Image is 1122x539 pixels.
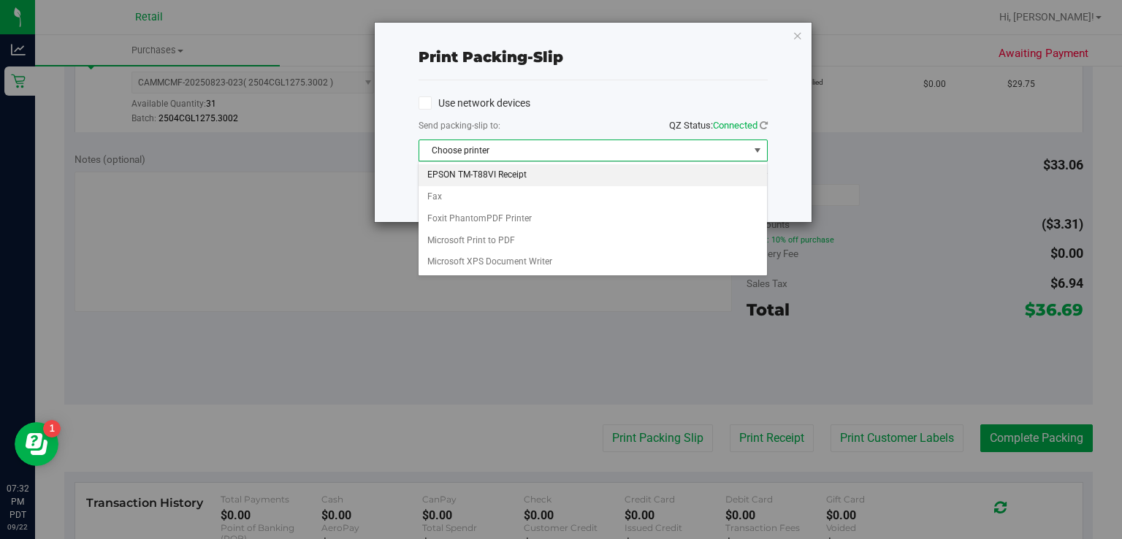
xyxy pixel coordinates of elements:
label: Use network devices [419,96,530,111]
li: Microsoft Print to PDF [419,230,766,252]
iframe: Resource center [15,422,58,466]
li: Fax [419,186,766,208]
span: select [748,140,766,161]
iframe: Resource center unread badge [43,420,61,437]
li: EPSON TM-T88VI Receipt [419,164,766,186]
li: Microsoft XPS Document Writer [419,251,766,273]
span: Choose printer [419,140,749,161]
span: Connected [713,120,757,131]
li: Foxit PhantomPDF Printer [419,208,766,230]
span: Print packing-slip [419,48,563,66]
span: QZ Status: [669,120,768,131]
label: Send packing-slip to: [419,119,500,132]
